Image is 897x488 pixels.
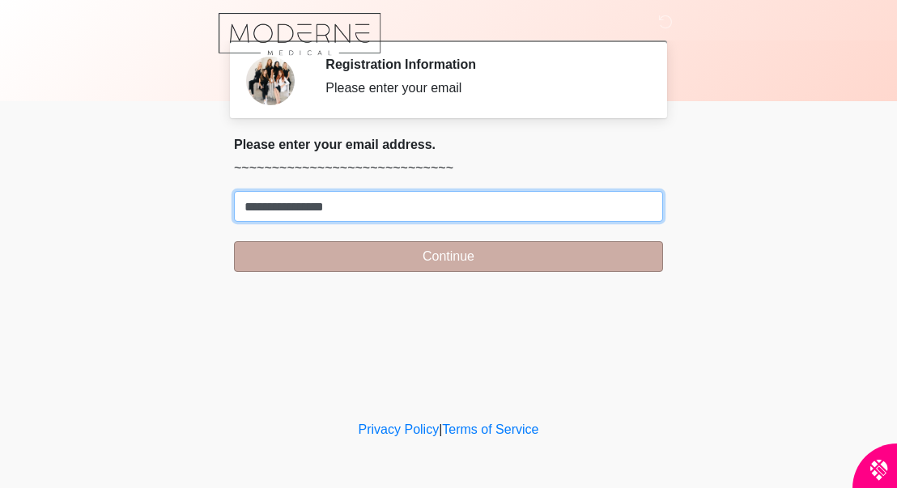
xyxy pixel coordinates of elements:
a: | [439,422,442,436]
h2: Please enter your email address. [234,137,663,152]
button: Continue [234,241,663,272]
a: Privacy Policy [359,422,440,436]
a: Terms of Service [442,422,538,436]
img: Agent Avatar [246,57,295,105]
p: ~~~~~~~~~~~~~~~~~~~~~~~~~~~~~ [234,159,663,178]
img: Moderne Medical Aesthetics Logo [218,12,382,57]
div: Please enter your email [325,79,639,98]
